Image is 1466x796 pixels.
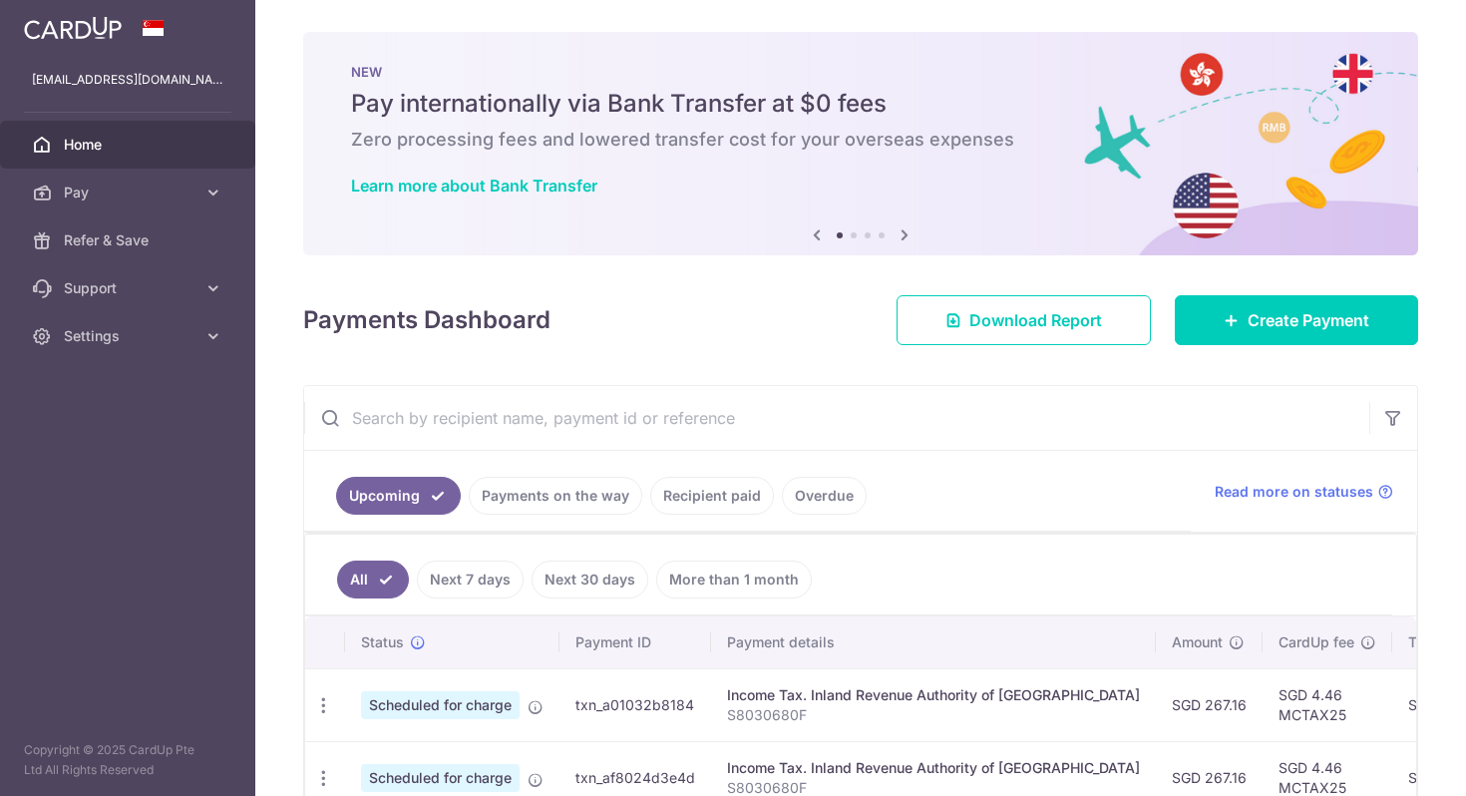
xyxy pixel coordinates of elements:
[64,135,195,155] span: Home
[559,668,711,741] td: txn_a01032b8184
[650,477,774,515] a: Recipient paid
[1263,668,1392,741] td: SGD 4.46 MCTAX25
[303,32,1418,255] img: Bank transfer banner
[711,616,1156,668] th: Payment details
[351,176,597,196] a: Learn more about Bank Transfer
[1172,632,1223,652] span: Amount
[1215,482,1373,502] span: Read more on statuses
[897,295,1151,345] a: Download Report
[782,477,867,515] a: Overdue
[727,705,1140,725] p: S8030680F
[24,16,122,40] img: CardUp
[1279,632,1354,652] span: CardUp fee
[1156,668,1263,741] td: SGD 267.16
[1175,295,1418,345] a: Create Payment
[361,691,520,719] span: Scheduled for charge
[64,278,195,298] span: Support
[64,183,195,202] span: Pay
[969,308,1102,332] span: Download Report
[304,386,1369,450] input: Search by recipient name, payment id or reference
[1215,482,1393,502] a: Read more on statuses
[469,477,642,515] a: Payments on the way
[351,128,1370,152] h6: Zero processing fees and lowered transfer cost for your overseas expenses
[32,70,223,90] p: [EMAIL_ADDRESS][DOMAIN_NAME]
[417,561,524,598] a: Next 7 days
[64,230,195,250] span: Refer & Save
[727,685,1140,705] div: Income Tax. Inland Revenue Authority of [GEOGRAPHIC_DATA]
[337,561,409,598] a: All
[303,302,550,338] h4: Payments Dashboard
[532,561,648,598] a: Next 30 days
[559,616,711,668] th: Payment ID
[361,632,404,652] span: Status
[727,758,1140,778] div: Income Tax. Inland Revenue Authority of [GEOGRAPHIC_DATA]
[351,88,1370,120] h5: Pay internationally via Bank Transfer at $0 fees
[1248,308,1369,332] span: Create Payment
[64,326,195,346] span: Settings
[351,64,1370,80] p: NEW
[361,764,520,792] span: Scheduled for charge
[336,477,461,515] a: Upcoming
[656,561,812,598] a: More than 1 month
